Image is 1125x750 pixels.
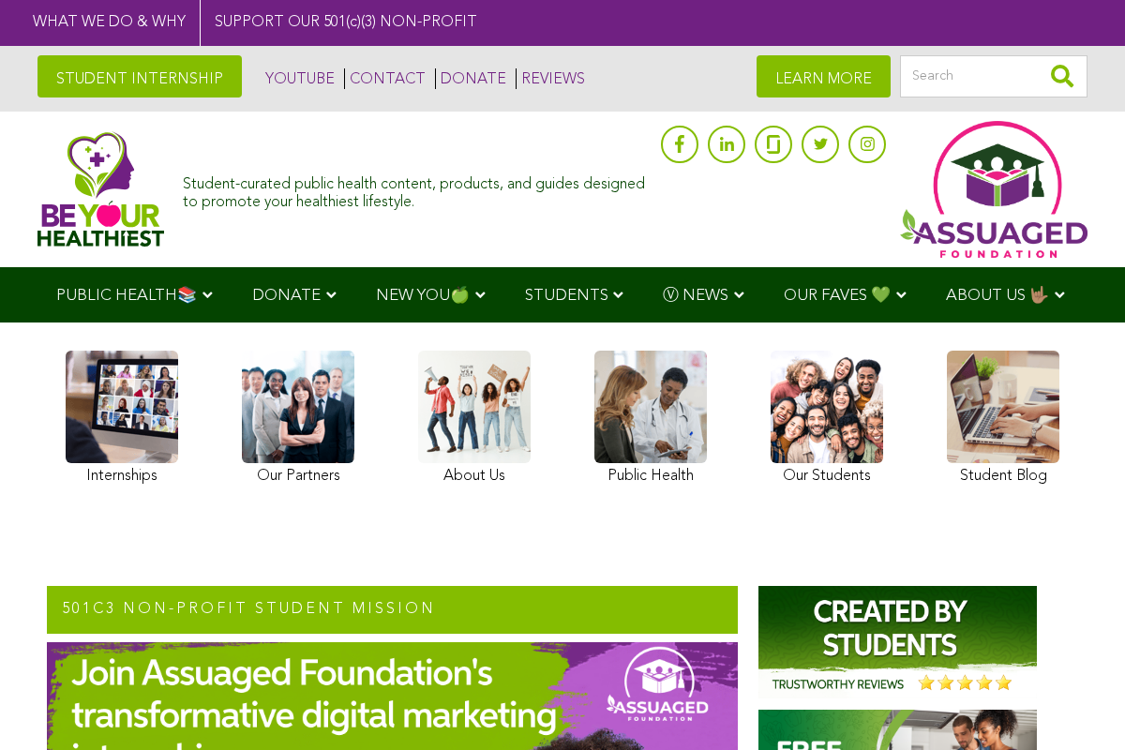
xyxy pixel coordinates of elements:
[47,586,738,635] h2: 501c3 NON-PROFIT STUDENT MISSION
[900,121,1087,258] img: Assuaged App
[252,288,321,304] span: DONATE
[376,288,470,304] span: NEW YOU🍏
[525,288,608,304] span: STUDENTS
[663,288,728,304] span: Ⓥ NEWS
[784,288,891,304] span: OUR FAVES 💚
[757,55,891,97] a: LEARN MORE
[435,68,506,89] a: DONATE
[767,135,780,154] img: glassdoor
[28,267,1097,322] div: Navigation Menu
[516,68,585,89] a: REVIEWS
[344,68,426,89] a: CONTACT
[946,288,1049,304] span: ABOUT US 🤟🏽
[56,288,197,304] span: PUBLIC HEALTH📚
[1031,660,1125,750] iframe: Chat Widget
[37,55,242,97] a: STUDENT INTERNSHIP
[37,131,164,247] img: Assuaged
[758,586,1037,698] img: Assuaged-Foundation-Student-Internship-Opportunity-Reviews-Mission-GIPHY-2
[183,167,652,212] div: Student-curated public health content, products, and guides designed to promote your healthiest l...
[900,55,1087,97] input: Search
[261,68,335,89] a: YOUTUBE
